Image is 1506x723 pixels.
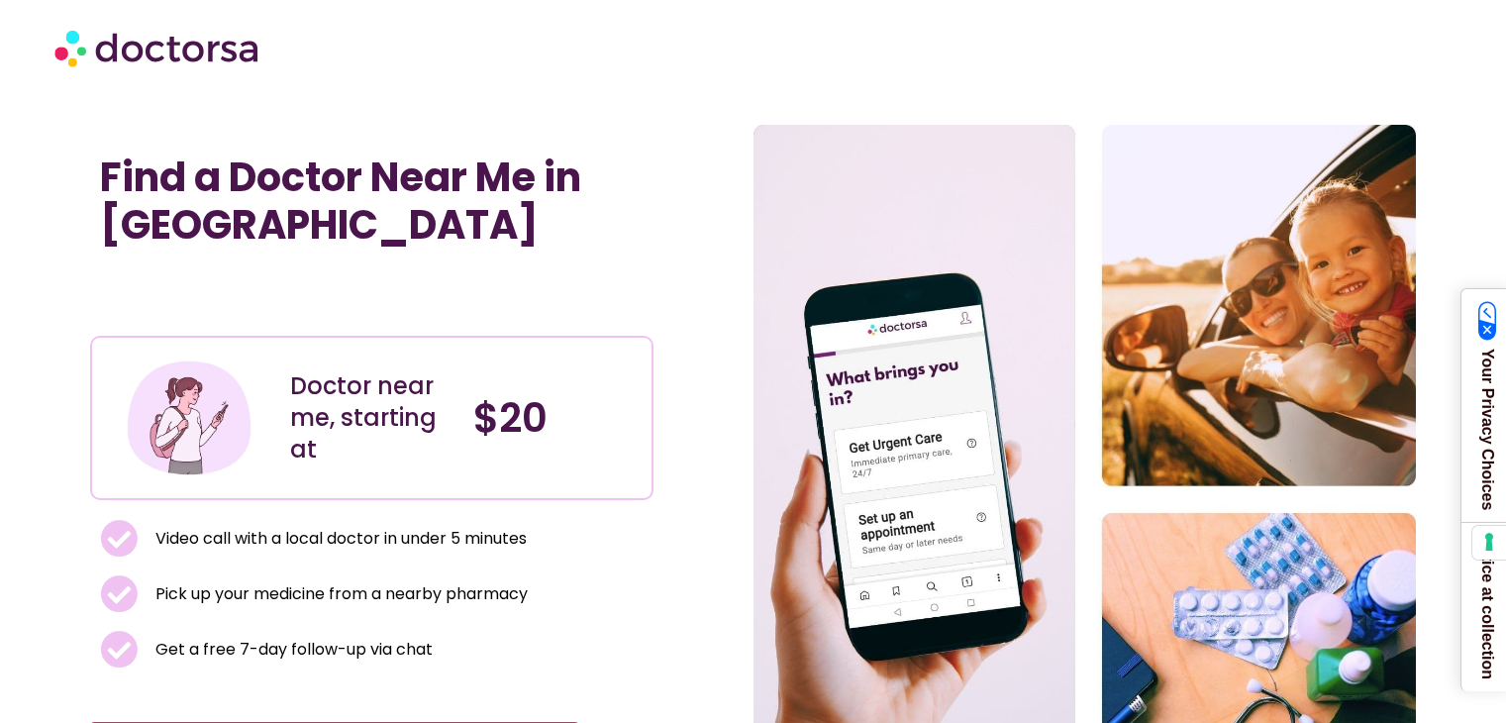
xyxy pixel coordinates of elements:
[151,525,527,553] span: Video call with a local doctor in under 5 minutes
[100,292,644,316] iframe: Customer reviews powered by Trustpilot
[1472,526,1506,560] button: Your consent preferences for tracking technologies
[124,353,254,483] img: Illustration depicting a young woman in a casual outfit, engaged with her smartphone. She has a p...
[151,580,528,608] span: Pick up your medicine from a nearby pharmacy
[151,636,433,664] span: Get a free 7-day follow-up via chat
[473,394,637,442] h4: $20
[100,154,644,249] h1: Find a Doctor Near Me in [GEOGRAPHIC_DATA]
[100,268,397,292] iframe: Customer reviews powered by Trustpilot
[290,370,453,465] div: Doctor near me, starting at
